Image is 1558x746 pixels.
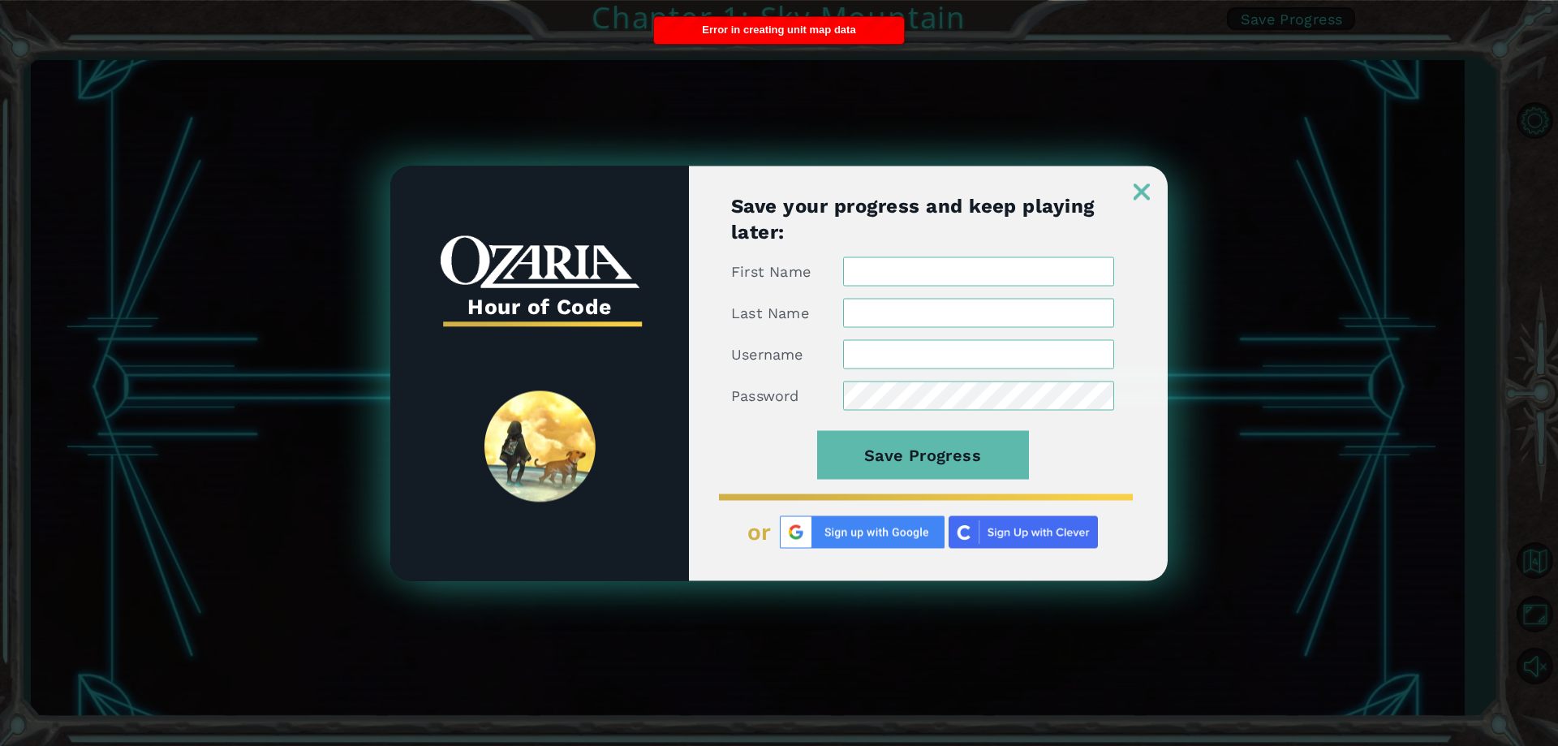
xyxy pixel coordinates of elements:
[731,386,799,405] label: Password
[441,235,639,288] img: whiteOzariaWordmark.png
[817,430,1029,479] button: Save Progress
[1134,183,1150,200] img: ExitButton_Dusk.png
[731,344,803,364] label: Username
[747,519,772,545] span: or
[949,515,1098,548] img: clever_sso_button@2x.png
[441,289,639,325] h3: Hour of Code
[780,515,945,548] img: Google%20Sign%20Up.png
[731,261,811,281] label: First Name
[731,303,809,322] label: Last Name
[731,192,1114,244] h1: Save your progress and keep playing later:
[702,24,855,36] span: Error in creating unit map data
[484,391,596,502] img: SpiritLandReveal.png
